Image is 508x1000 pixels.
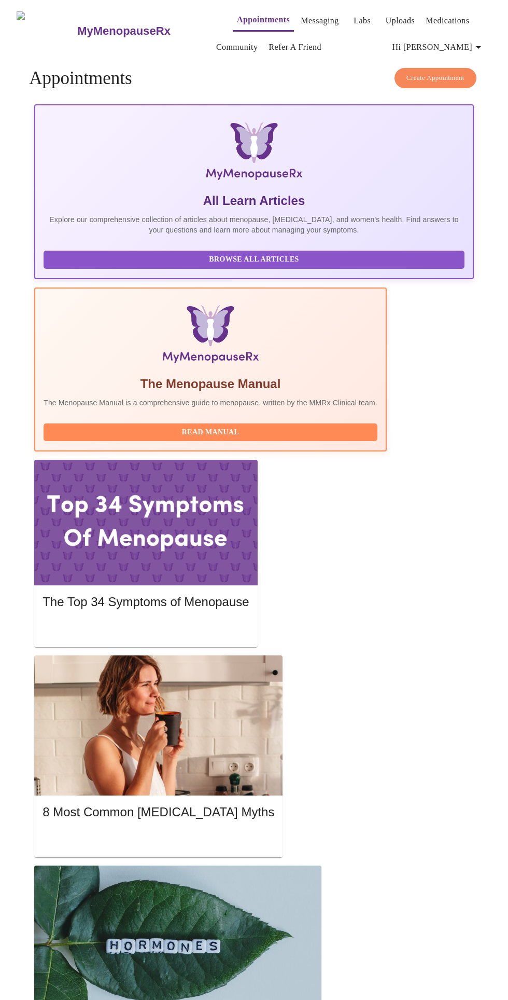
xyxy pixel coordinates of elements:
h4: Appointments [29,68,479,89]
button: Uploads [382,10,419,31]
button: Create Appointment [394,68,476,88]
h3: MyMenopauseRx [77,24,171,38]
button: Browse All Articles [44,251,464,269]
button: Messaging [297,10,343,31]
button: Labs [346,10,379,31]
h5: The Top 34 Symptoms of Menopause [43,594,249,610]
button: Appointments [233,9,294,32]
a: MyMenopauseRx [76,13,212,49]
a: Uploads [386,13,415,28]
p: Explore our comprehensive collection of articles about menopause, [MEDICAL_DATA], and women's hea... [44,214,464,235]
a: Community [216,40,258,54]
a: Browse All Articles [44,254,467,263]
a: Appointments [237,12,290,27]
a: Labs [354,13,371,28]
img: Menopause Manual [96,305,324,367]
h5: The Menopause Manual [44,376,377,392]
p: The Menopause Manual is a comprehensive guide to menopause, written by the MMRx Clinical team. [44,398,377,408]
img: MyMenopauseRx Logo [110,122,399,184]
h5: 8 Most Common [MEDICAL_DATA] Myths [43,804,274,820]
span: Create Appointment [406,72,464,84]
button: Refer a Friend [264,37,326,58]
h5: All Learn Articles [44,193,464,209]
button: Hi [PERSON_NAME] [388,37,489,58]
a: Read Manual [44,427,380,436]
a: Read More [43,624,251,633]
a: Refer a Friend [269,40,321,54]
span: Hi [PERSON_NAME] [392,40,485,54]
img: MyMenopauseRx Logo [17,11,76,50]
button: Read More [43,620,249,638]
span: Browse All Articles [54,253,454,266]
button: Medications [421,10,473,31]
span: Read More [53,832,264,845]
span: Read More [53,623,238,636]
span: Read Manual [54,426,367,439]
a: Read More [43,833,277,842]
a: Medications [426,13,469,28]
button: Read More [43,830,274,848]
a: Messaging [301,13,338,28]
button: Read Manual [44,423,377,442]
button: Community [212,37,262,58]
